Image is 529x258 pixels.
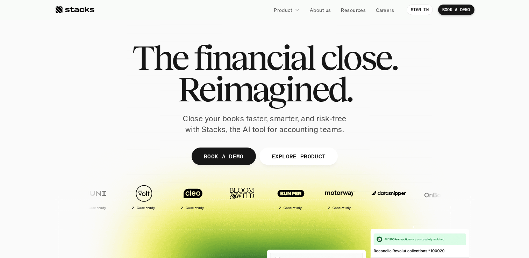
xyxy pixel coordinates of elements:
[203,151,243,161] p: BOOK A DEMO
[306,3,335,16] a: About us
[136,206,155,210] h2: Case study
[317,181,363,213] a: Case study
[177,113,352,135] p: Close your books faster, smarter, and risk-free with Stacks, the AI tool for accounting teams.
[310,6,331,14] p: About us
[407,5,433,15] a: SIGN IN
[177,73,352,105] span: Reimagined.
[185,206,204,210] h2: Case study
[271,151,326,161] p: EXPLORE PRODUCT
[87,206,106,210] h2: Case study
[283,206,302,210] h2: Case study
[438,5,474,15] a: BOOK A DEMO
[72,181,118,213] a: Case study
[341,6,366,14] p: Resources
[170,181,216,213] a: Case study
[121,181,167,213] a: Case study
[332,206,351,210] h2: Case study
[320,42,397,73] span: close.
[337,3,370,16] a: Resources
[191,148,256,165] a: BOOK A DEMO
[274,6,292,14] p: Product
[442,7,470,12] p: BOOK A DEMO
[268,181,314,213] a: Case study
[194,42,314,73] span: financial
[376,6,394,14] p: Careers
[411,7,429,12] p: SIGN IN
[259,148,338,165] a: EXPLORE PRODUCT
[132,42,188,73] span: The
[372,3,398,16] a: Careers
